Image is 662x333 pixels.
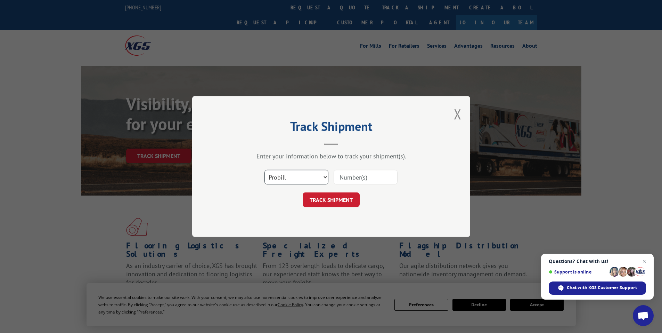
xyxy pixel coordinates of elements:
[454,105,461,123] button: Close modal
[334,170,398,184] input: Number(s)
[633,305,654,326] a: Open chat
[227,152,435,160] div: Enter your information below to track your shipment(s).
[549,259,646,264] span: Questions? Chat with us!
[303,192,360,207] button: TRACK SHIPMENT
[567,285,637,291] span: Chat with XGS Customer Support
[227,121,435,135] h2: Track Shipment
[549,282,646,295] span: Chat with XGS Customer Support
[549,269,607,275] span: Support is online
